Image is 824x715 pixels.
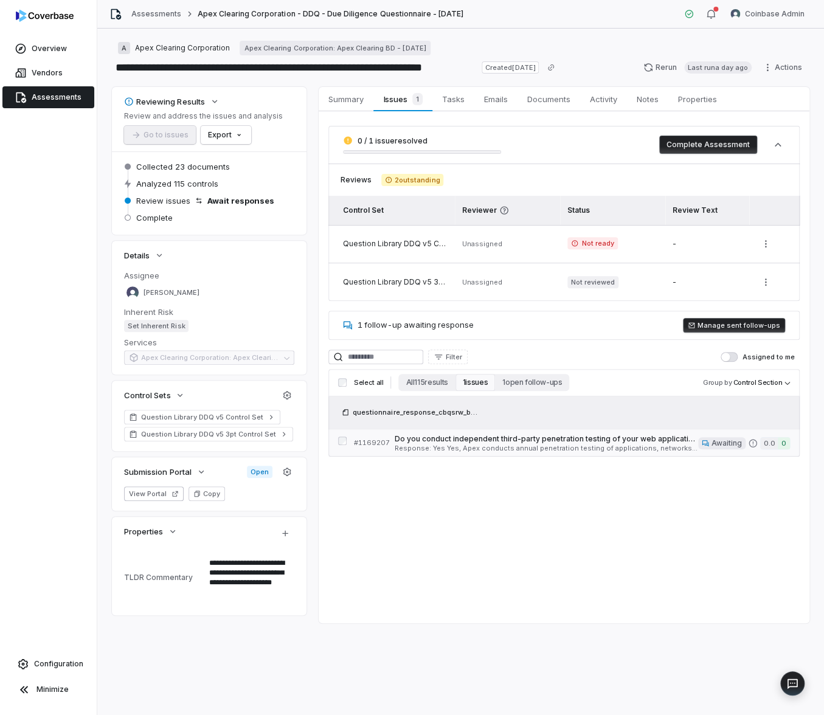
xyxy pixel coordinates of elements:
[759,58,809,77] button: Actions
[36,685,69,694] span: Minimize
[723,5,812,23] button: Coinbase Admin avatarCoinbase Admin
[124,250,150,261] span: Details
[120,244,168,266] button: Details
[412,93,423,105] span: 1
[711,438,742,448] span: Awaiting
[2,62,94,84] a: Vendors
[131,9,181,19] a: Assessments
[136,212,173,223] span: Complete
[34,659,83,669] span: Configuration
[567,276,618,288] span: Not reviewed
[324,91,369,107] span: Summary
[124,573,204,582] div: TLDR Commentary
[32,44,67,54] span: Overview
[659,136,757,154] button: Complete Assessment
[632,91,663,107] span: Notes
[124,486,184,501] button: View Portal
[5,677,92,702] button: Minimize
[207,195,274,206] span: Await responses
[135,43,230,53] span: Apex Clearing Corporation
[395,445,698,452] span: Response: Yes Yes, Apex conducts annual penetration testing of applications, networks, and infras...
[462,240,502,248] span: Unassigned
[124,526,163,537] span: Properties
[455,374,495,391] button: 1 issues
[636,58,759,77] button: RerunLast runa day ago
[358,320,474,330] span: 1 follow-up awaiting response
[343,206,384,215] span: Control Set
[398,374,455,391] button: All 115 results
[343,277,448,287] div: Question Library DDQ v5 3pt Control Set
[247,466,272,478] span: Open
[381,174,443,186] span: 2 outstanding
[126,286,139,299] img: Alice Sun avatar
[341,175,372,185] span: Reviews
[124,410,280,424] a: Question Library DDQ v5 Control Set
[567,206,590,215] span: Status
[136,161,230,172] span: Collected 23 documents
[120,461,210,483] button: Submission Portal
[32,68,63,78] span: Vendors
[141,412,263,422] span: Question Library DDQ v5 Control Set
[540,57,562,78] button: Copy link
[462,278,502,286] span: Unassigned
[778,437,790,449] span: 0
[120,91,223,112] button: Reviewing Results
[120,520,181,542] button: Properties
[745,9,805,19] span: Coinbase Admin
[482,61,539,74] span: Created [DATE]
[240,41,431,55] a: Apex Clearing Corporation: Apex Clearing BD - [DATE]
[16,10,74,22] img: logo-D7KZi-bG.svg
[124,390,170,401] span: Control Sets
[124,96,205,107] div: Reviewing Results
[144,288,199,297] span: [PERSON_NAME]
[343,239,448,249] div: Question Library DDQ v5 Control Set
[2,38,94,60] a: Overview
[437,91,469,107] span: Tasks
[338,378,347,387] input: Select all
[189,486,225,501] button: Copy
[462,206,553,215] span: Reviewer
[136,178,218,189] span: Analyzed 115 controls
[5,653,92,675] a: Configuration
[353,407,480,417] span: questionnaire_response_cbqsrw_b4e612843d8b44b8aec6d9b0102eb8e6_20250923_191658.xlsx
[703,378,732,387] span: Group by
[124,337,294,348] dt: Services
[567,237,618,249] span: Not ready
[673,206,718,215] span: Review Text
[684,61,752,74] span: Last run a day ago
[721,352,738,362] button: Assigned to me
[124,466,192,477] span: Submission Portal
[114,37,234,59] button: AApex Clearing Corporation
[124,427,293,441] a: Question Library DDQ v5 3pt Control Set
[673,277,742,287] div: -
[124,320,189,332] span: Set Inherent Risk
[446,353,462,362] span: Filter
[522,91,575,107] span: Documents
[32,92,81,102] span: Assessments
[479,91,513,107] span: Emails
[201,126,251,144] button: Export
[760,437,778,449] span: 0.0
[124,270,294,281] dt: Assignee
[124,111,283,121] p: Review and address the issues and analysis
[358,136,428,145] span: 0 / 1 issue resolved
[2,86,94,108] a: Assessments
[495,374,569,391] button: 1 open follow-ups
[354,429,790,457] a: #1169207Do you conduct independent third-party penetration testing of your web application/API on...
[683,318,785,333] button: Manage sent follow-ups
[197,9,463,19] span: Apex Clearing Corporation - DDQ - Due Diligence Questionnaire - [DATE]
[428,350,468,364] button: Filter
[395,434,698,444] span: Do you conduct independent third-party penetration testing of your web application/API on a regul...
[730,9,740,19] img: Coinbase Admin avatar
[673,239,742,249] div: -
[354,378,383,387] span: Select all
[124,306,294,317] dt: Inherent Risk
[673,91,722,107] span: Properties
[136,195,190,206] span: Review issues
[721,352,795,362] label: Assigned to me
[120,384,189,406] button: Control Sets
[141,429,276,439] span: Question Library DDQ v5 3pt Control Set
[378,91,427,108] span: Issues
[585,91,622,107] span: Activity
[354,438,390,447] span: # 1169207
